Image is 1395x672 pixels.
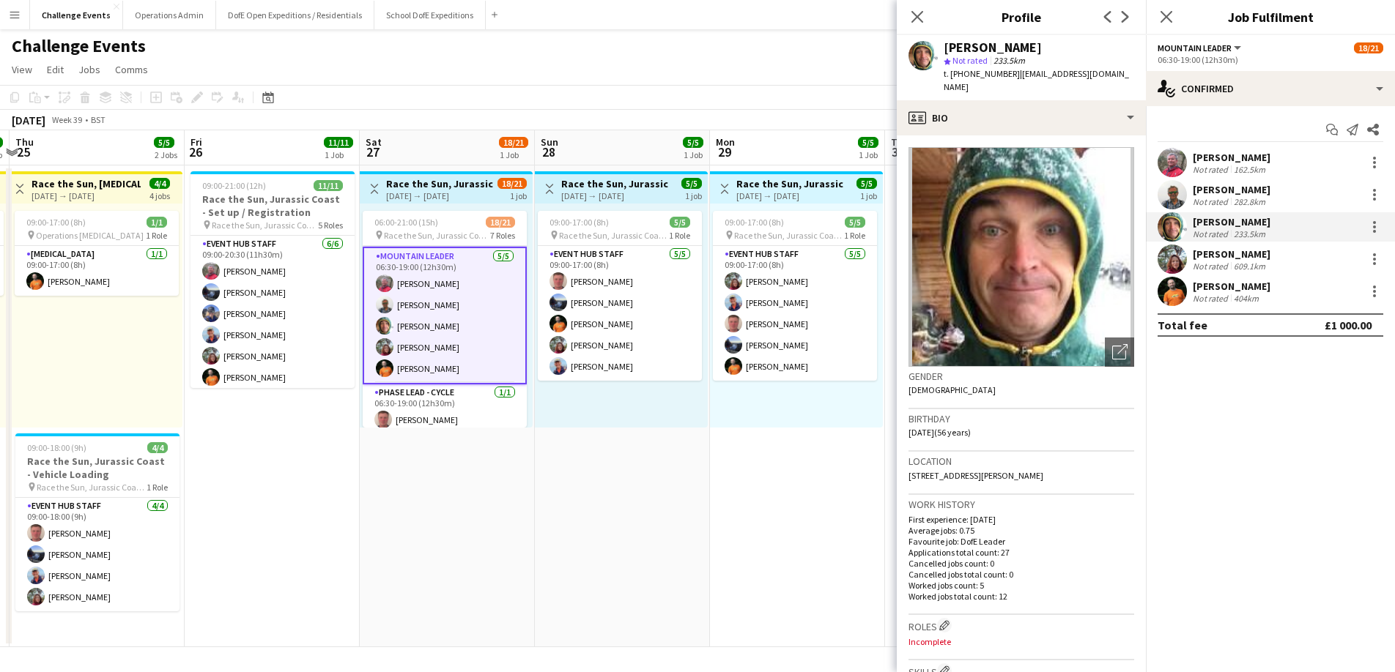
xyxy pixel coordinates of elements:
span: Race the Sun, Jurassic Coast - Event Day [384,230,490,241]
span: 1/1 [147,217,167,228]
span: 1 Role [146,230,167,241]
div: 1 Job [500,149,528,160]
img: Crew avatar or photo [909,147,1134,367]
span: Sun [541,135,558,149]
span: 09:00-17:00 (8h) [550,217,609,228]
h3: Race the Sun, [MEDICAL_DATA] [32,177,141,190]
span: Jobs [78,63,100,76]
span: 1 Role [669,230,690,241]
div: 404km [1231,293,1262,304]
h3: Race the Sun, Jurassic Coast - Set up / Registration [190,193,355,219]
span: [DEMOGRAPHIC_DATA] [909,384,996,395]
div: Bio [897,100,1146,135]
button: DofE Open Expeditions / Residentials [216,1,374,29]
div: 282.8km [1231,196,1268,207]
app-job-card: 09:00-18:00 (9h)4/4Race the Sun, Jurassic Coast - Vehicle Loading Race the Sun, Jurassic Coast - ... [15,433,180,611]
h3: Location [909,455,1134,468]
span: 7 Roles [490,230,515,241]
span: 29 [714,143,735,160]
div: 4 jobs [149,189,170,201]
span: 4/4 [149,178,170,189]
span: Comms [115,63,148,76]
div: 06:30-19:00 (12h30m) [1158,54,1383,65]
button: Operations Admin [123,1,216,29]
span: Race the Sun, Jurassic Coast - Set up / Registration [212,220,318,231]
a: Edit [41,60,70,79]
span: Race the Sun, Jurassic Coast - Pack Down [734,230,844,241]
span: 1 Role [844,230,865,241]
span: 18/21 [499,137,528,148]
a: Jobs [73,60,106,79]
p: Incomplete [909,636,1134,647]
span: Thu [15,135,34,149]
div: [PERSON_NAME] [1193,151,1270,164]
button: Challenge Events [30,1,123,29]
span: Tue [891,135,908,149]
p: Favourite job: DofE Leader [909,536,1134,547]
span: t. [PHONE_NUMBER] [944,68,1020,79]
h3: Race the Sun, Jurassic Coast - Pack Down [736,177,845,190]
span: 233.5km [991,55,1028,66]
span: 5/5 [681,178,702,189]
div: £1 000.00 [1325,318,1372,332]
div: Not rated [1193,261,1231,272]
span: 18/21 [486,217,515,228]
span: 5/5 [154,137,174,148]
span: 25 [13,143,34,160]
div: 2 Jobs [155,149,177,160]
app-card-role: Mountain Leader5/506:30-19:00 (12h30m)[PERSON_NAME][PERSON_NAME][PERSON_NAME][PERSON_NAME][PERSON... [363,247,527,384]
div: [DATE] → [DATE] [561,190,670,201]
span: 5/5 [845,217,865,228]
h3: Race the Sun, Jurassic Coast - Event Day [386,177,495,190]
h3: Race the Sun, Jurassic Coast - Vehicle Loading [15,455,180,481]
div: 09:00-21:00 (12h)11/11Race the Sun, Jurassic Coast - Set up / Registration Race the Sun, Jurassic... [190,171,355,388]
div: [DATE] → [DATE] [32,190,141,201]
span: Edit [47,63,64,76]
h3: Job Fulfilment [1146,7,1395,26]
div: Total fee [1158,318,1207,332]
a: View [6,60,38,79]
div: BST [91,114,106,125]
app-job-card: 09:00-17:00 (8h)1/1 Operations [MEDICAL_DATA]1 Role[MEDICAL_DATA]1/109:00-17:00 (8h)[PERSON_NAME] [15,211,179,296]
div: 1 Job [859,149,878,160]
app-card-role: Phase Lead - Cycle1/106:30-19:00 (12h30m)[PERSON_NAME] [363,384,527,434]
div: 1 Job [325,149,352,160]
p: First experience: [DATE] [909,514,1134,525]
span: 5/5 [858,137,878,148]
p: Applications total count: 27 [909,547,1134,558]
span: Mountain Leader [1158,42,1232,53]
h3: Gender [909,370,1134,383]
app-card-role: [MEDICAL_DATA]1/109:00-17:00 (8h)[PERSON_NAME] [15,246,179,296]
p: Worked jobs total count: 12 [909,591,1134,602]
h3: Profile [897,7,1146,26]
div: [DATE] → [DATE] [736,190,845,201]
span: View [12,63,32,76]
span: Race the Sun, Jurassic Coast - Pack Down [559,230,669,241]
app-card-role: Event Hub Staff5/509:00-17:00 (8h)[PERSON_NAME][PERSON_NAME][PERSON_NAME][PERSON_NAME][PERSON_NAME] [538,246,702,381]
div: 09:00-17:00 (8h)5/5 Race the Sun, Jurassic Coast - Pack Down1 RoleEvent Hub Staff5/509:00-17:00 (... [713,211,877,381]
span: 06:00-21:00 (15h) [374,217,438,228]
span: 30 [889,143,908,160]
span: 4/4 [147,442,168,453]
div: 162.5km [1231,164,1268,175]
h3: Work history [909,498,1134,511]
div: [PERSON_NAME] [1193,247,1270,261]
span: 18/21 [1354,42,1383,53]
app-card-role: Event Hub Staff6/609:00-20:30 (11h30m)[PERSON_NAME][PERSON_NAME][PERSON_NAME][PERSON_NAME][PERSON... [190,236,355,392]
app-job-card: 06:00-21:00 (15h)18/21 Race the Sun, Jurassic Coast - Event Day7 Roles Mountain Leader5/506:30-19... [363,211,527,428]
div: [DATE] → [DATE] [386,190,495,201]
span: 09:00-18:00 (9h) [27,442,86,453]
span: Sat [366,135,382,149]
span: Operations [MEDICAL_DATA] [36,230,144,241]
p: Average jobs: 0.75 [909,525,1134,536]
div: [DATE] [12,113,45,127]
span: 5/5 [670,217,690,228]
h1: Challenge Events [12,35,146,57]
div: 1 job [685,189,702,201]
span: 5 Roles [318,220,343,231]
div: Confirmed [1146,71,1395,106]
span: Not rated [952,55,988,66]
